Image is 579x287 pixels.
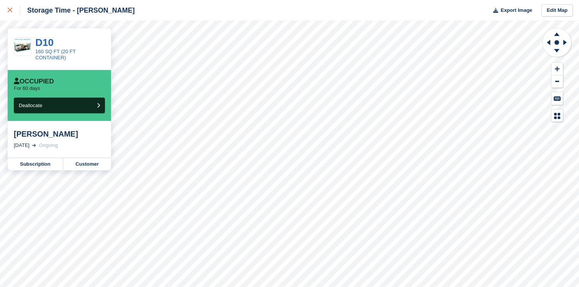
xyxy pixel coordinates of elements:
span: Deallocate [19,103,42,108]
a: Customer [63,158,111,170]
div: Ongoing [39,142,58,149]
button: Zoom Out [551,75,563,88]
div: Occupied [14,78,54,85]
img: 10ft%20Container%20(80%20SQ%20FT)%20(1).png [14,38,31,55]
a: D10 [35,37,54,48]
span: Export Image [500,7,532,14]
p: For 60 days [14,85,40,91]
button: Export Image [489,4,532,17]
button: Keyboard Shortcuts [551,92,563,105]
img: arrow-right-light-icn-cde0832a797a2874e46488d9cf13f60e5c3a73dbe684e267c42b8395dfbc2abf.svg [32,144,36,147]
div: [DATE] [14,142,29,149]
button: Deallocate [14,98,105,113]
div: [PERSON_NAME] [14,129,105,139]
button: Zoom In [551,63,563,75]
div: Storage Time - [PERSON_NAME] [20,6,135,15]
button: Map Legend [551,109,563,122]
a: Edit Map [541,4,573,17]
a: Subscription [8,158,63,170]
a: 160 SQ FT (20 FT CONTAINER) [35,49,75,60]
